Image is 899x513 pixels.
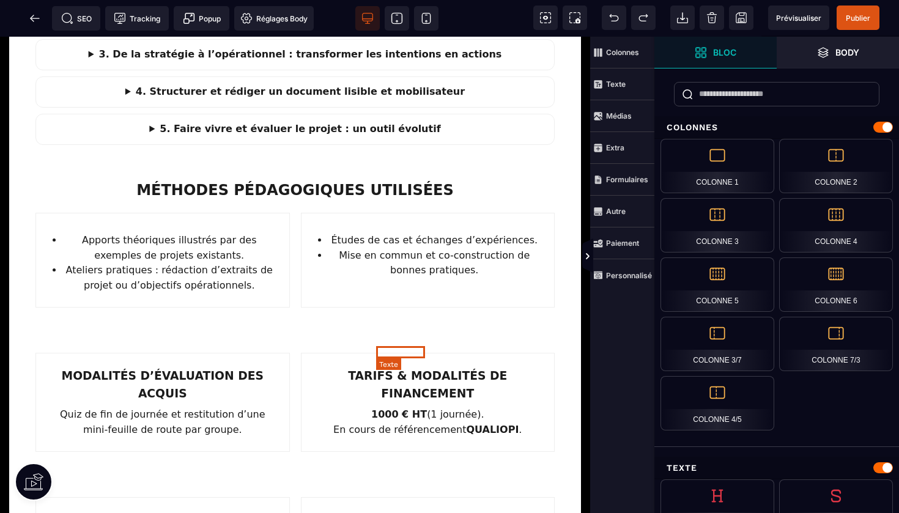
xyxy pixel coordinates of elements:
[328,212,541,242] li: Mise en commun et co-construction de bonnes pratiques.
[654,457,899,479] div: Texte
[590,164,654,196] span: Formulaires
[315,386,541,401] p: En cours de référencement .
[315,330,541,366] h3: TARIFS & MODALITÉS DE FINANCEMENT
[590,132,654,164] span: Extra
[328,196,541,212] li: Études de cas et échanges d’expériences.
[43,85,547,100] summary: 5. Faire vivre et évaluer le projet : un outil évolutif
[670,6,695,30] span: Importer
[606,207,626,216] strong: Autre
[52,6,100,31] span: Métadata SEO
[777,37,899,68] span: Ouvrir les calques
[660,198,774,253] div: Colonne 3
[590,37,654,68] span: Colonnes
[371,372,427,383] strong: 1000 € HT
[631,6,656,30] span: Rétablir
[18,125,572,288] section: Méthodes pédagogiques utilisées
[466,387,519,399] strong: QUALIOPI
[729,6,753,30] span: Enregistrer
[768,6,829,30] span: Aperçu
[779,257,893,312] div: Colonne 6
[533,6,558,30] span: Voir les composants
[63,196,276,227] li: Apports théoriques illustrés par des exemples de projets existants.
[654,37,777,68] span: Ouvrir les blocs
[846,13,870,23] span: Publier
[835,48,859,57] strong: Body
[183,12,221,24] span: Popup
[606,79,626,89] strong: Texte
[234,6,314,31] span: Favicon
[606,271,652,280] strong: Personnalisé
[590,196,654,227] span: Autre
[61,12,92,24] span: SEO
[602,6,626,30] span: Défaire
[590,68,654,100] span: Texte
[315,371,541,386] p: (1 journée).
[713,48,736,57] strong: Bloc
[590,259,654,291] span: Personnalisé
[590,227,654,259] span: Paiement
[43,10,547,26] summary: 3. De la stratégie à l’opérationnel : transformer les intentions en actions
[35,142,555,165] h2: MÉTHODES PÉDAGOGIQUES UTILISÉES
[606,175,648,184] strong: Formulaires
[700,6,724,30] span: Nettoyage
[315,474,541,510] h3: ACCESSIBILITÉ (HANDICAP & ADAPTABILITÉ)
[23,6,47,31] span: Retour
[563,6,587,30] span: Capture d'écran
[414,6,438,31] span: Voir mobile
[385,6,409,31] span: Voir tablette
[18,288,572,432] section: Évaluation et financement
[660,376,774,430] div: Colonne 4/5
[590,100,654,132] span: Médias
[63,226,276,257] li: Ateliers pratiques : rédaction d’extraits de projet ou d’objectifs opérationnels.
[660,317,774,371] div: Colonne 3/7
[43,48,547,63] summary: 4. Structurer et rédiger un document lisible et mobilisateur
[174,6,229,31] span: Créer une alerte modale
[50,330,276,366] h3: MODALITÉS D’ÉVALUATION DES ACQUIS
[654,116,899,139] div: Colonnes
[779,139,893,193] div: Colonne 2
[654,238,667,275] span: Afficher les vues
[606,238,639,248] strong: Paiement
[779,317,893,371] div: Colonne 7/3
[779,198,893,253] div: Colonne 4
[355,6,380,31] span: Voir bureau
[606,48,639,57] strong: Colonnes
[50,371,276,401] p: Quiz de fin de journée et restitution d’une mini-feuille de route par groupe.
[776,13,821,23] span: Prévisualiser
[660,257,774,312] div: Colonne 5
[50,474,276,492] h3: SATISFACTION CLIENT
[606,143,624,152] strong: Extra
[240,12,308,24] span: Réglages Body
[837,6,879,30] span: Enregistrer le contenu
[606,111,632,120] strong: Médias
[114,12,160,24] span: Tracking
[105,6,169,31] span: Code de suivi
[660,139,774,193] div: Colonne 1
